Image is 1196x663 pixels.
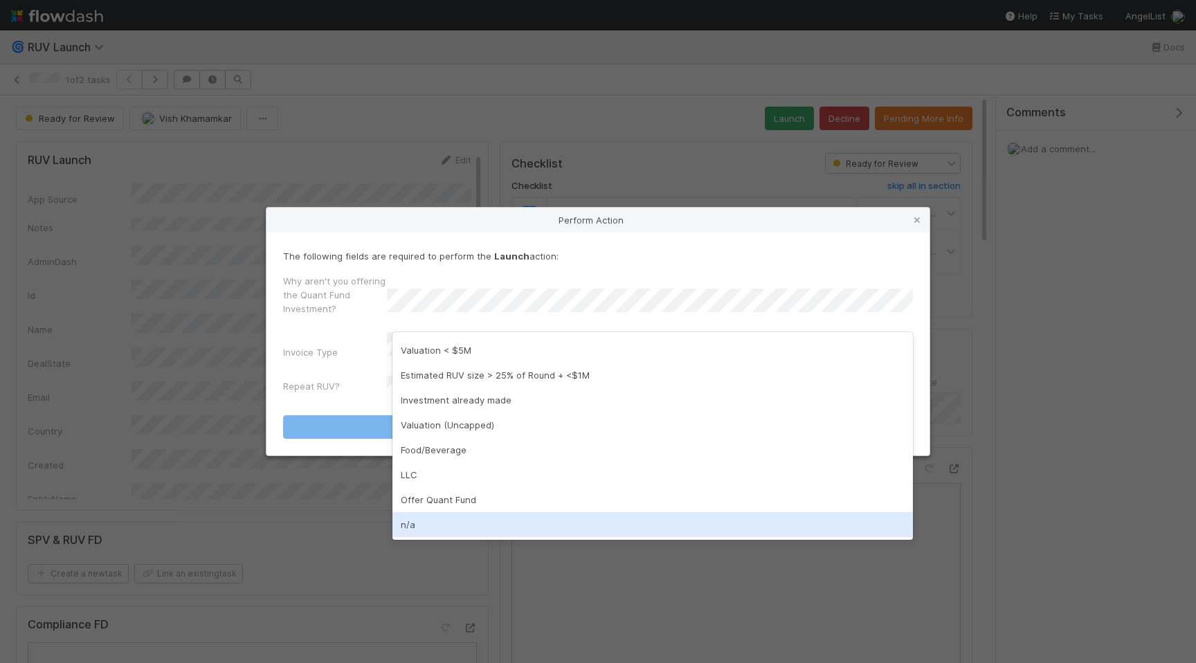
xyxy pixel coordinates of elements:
label: Invoice Type [283,345,338,359]
div: Perform Action [266,208,930,233]
div: Valuation < $5M [392,338,913,363]
div: Offer Quant Fund [392,487,913,512]
div: Estimated RUV size > 25% of Round + <$1M [392,363,913,388]
div: Investment already made [392,388,913,412]
strong: Launch [494,251,529,262]
div: LLC [392,462,913,487]
label: Repeat RUV? [283,379,340,393]
div: n/a [392,512,913,537]
div: Food/Beverage [392,437,913,462]
label: Why aren't you offering the Quant Fund Investment? [283,274,387,316]
button: Launch [283,415,913,439]
div: Valuation (Uncapped) [392,412,913,437]
p: The following fields are required to perform the action: [283,249,913,263]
